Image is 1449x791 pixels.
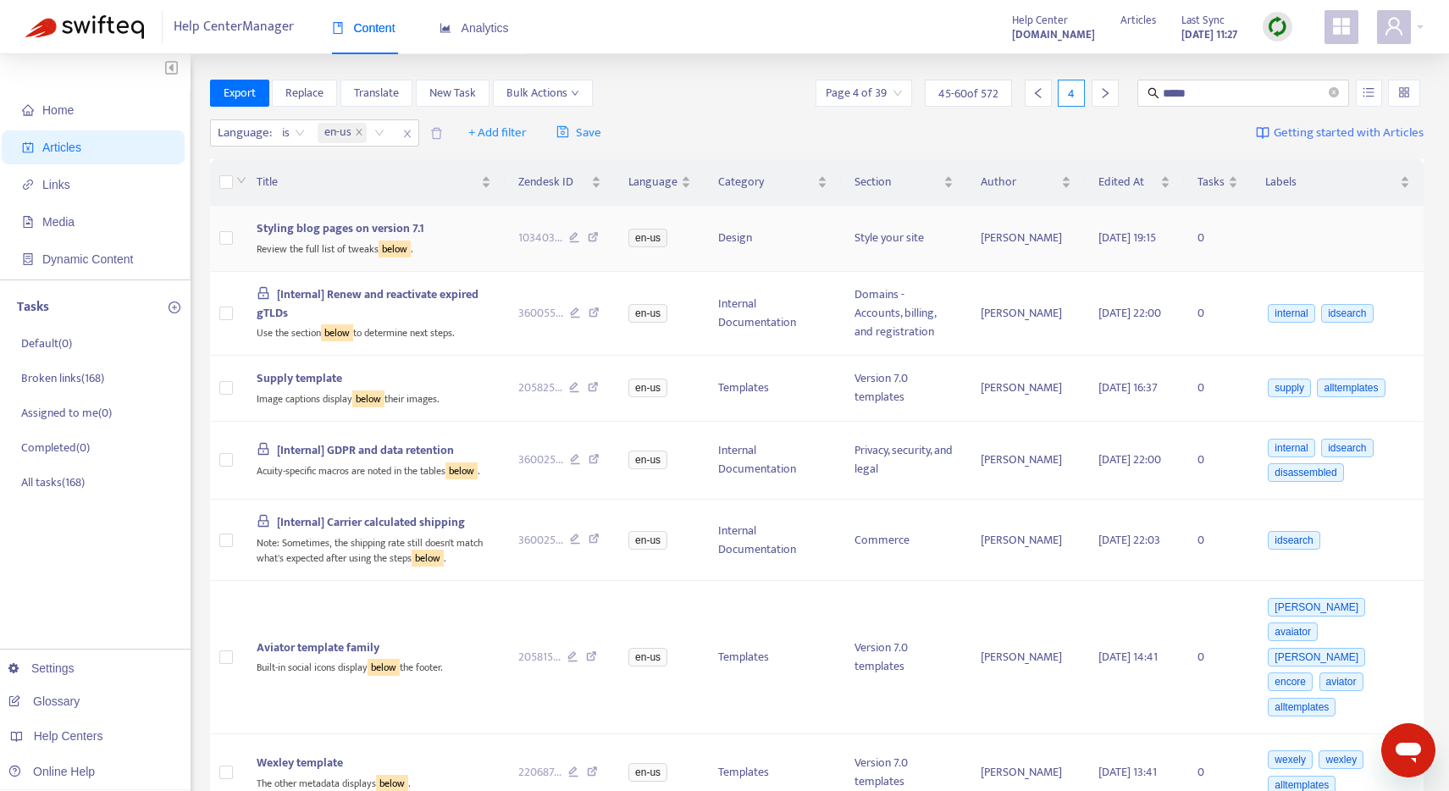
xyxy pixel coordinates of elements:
span: [DATE] 13:41 [1098,762,1157,782]
span: [PERSON_NAME] [1268,648,1365,667]
span: idsearch [1321,304,1373,323]
div: Review the full list of tweaks . [257,238,490,257]
span: area-chart [440,22,451,34]
span: idsearch [1268,531,1319,550]
span: Media [42,215,75,229]
td: 0 [1184,206,1252,272]
button: unordered-list [1356,80,1382,107]
span: Home [42,103,74,117]
td: Templates [705,581,841,734]
td: Domains - Accounts, billing, and registration [841,272,967,357]
span: search [1148,87,1159,99]
span: 220687 ... [518,763,561,782]
td: 0 [1184,500,1252,581]
sqkw: below [412,550,444,567]
span: plus-circle [169,301,180,313]
span: Replace [285,84,324,102]
span: [DATE] 19:15 [1098,228,1156,247]
td: [PERSON_NAME] [967,500,1085,581]
div: Image captions display their images. [257,388,490,407]
p: Completed ( 0 ) [21,439,90,456]
span: lock [257,286,270,300]
span: Links [42,178,70,191]
span: alltemplates [1317,379,1385,397]
span: Zendesk ID [518,173,589,191]
th: Title [243,159,504,206]
td: 0 [1184,581,1252,734]
span: en-us [628,451,667,469]
th: Category [705,159,841,206]
strong: [DOMAIN_NAME] [1012,25,1095,44]
a: Glossary [8,694,80,708]
button: Bulk Actionsdown [493,80,593,107]
span: 45 - 60 of 572 [938,85,998,102]
td: 0 [1184,422,1252,500]
td: Version 7.0 templates [841,581,967,734]
span: container [22,253,34,265]
span: internal [1268,304,1314,323]
span: Title [257,173,477,191]
span: supply [1268,379,1311,397]
span: Wexley template [257,753,343,772]
span: left [1032,87,1044,99]
span: en-us [318,123,367,143]
span: lock [257,442,270,456]
span: internal [1268,439,1314,457]
td: Version 7.0 templates [841,356,967,422]
span: appstore [1331,16,1352,36]
th: Author [967,159,1085,206]
span: [Internal] Carrier calculated shipping [277,512,465,532]
span: Help Centers [34,729,103,743]
span: Translate [354,84,399,102]
button: Replace [272,80,337,107]
span: Dynamic Content [42,252,133,266]
span: book [332,22,344,34]
td: Internal Documentation [705,422,841,500]
span: link [22,179,34,191]
span: Export [224,84,256,102]
span: Last Sync [1181,11,1225,30]
span: [DATE] 22:00 [1098,450,1161,469]
td: [PERSON_NAME] [967,581,1085,734]
span: [DATE] 16:37 [1098,378,1158,397]
p: Assigned to me ( 0 ) [21,404,112,422]
span: unordered-list [1363,86,1374,98]
p: Default ( 0 ) [21,335,72,352]
sqkw: below [368,659,400,676]
span: Help Center [1012,11,1068,30]
span: Bulk Actions [506,84,579,102]
span: encore [1268,672,1313,691]
span: Category [718,173,814,191]
th: Section [841,159,967,206]
span: en-us [324,123,351,143]
td: 0 [1184,272,1252,357]
span: down [571,89,579,97]
span: 205825 ... [518,379,562,397]
th: Language [615,159,705,206]
span: close [396,124,418,144]
span: Aviator template family [257,638,379,657]
td: Internal Documentation [705,272,841,357]
span: 360055 ... [518,304,563,323]
button: + Add filter [456,119,539,147]
span: Labels [1265,173,1396,191]
button: saveSave [544,119,614,147]
span: Author [981,173,1058,191]
span: Supply template [257,368,342,388]
sqkw: below [379,241,411,257]
span: Tasks [1197,173,1225,191]
span: Analytics [440,21,509,35]
td: [PERSON_NAME] [967,206,1085,272]
a: Online Help [8,765,95,778]
div: 4 [1058,80,1085,107]
span: en-us [628,531,667,550]
td: Design [705,206,841,272]
span: en-us [628,763,667,782]
a: Getting started with Articles [1256,119,1424,147]
span: avaiator [1268,622,1318,641]
span: [PERSON_NAME] [1268,598,1365,617]
td: Style your site [841,206,967,272]
span: Getting started with Articles [1274,124,1424,143]
th: Zendesk ID [505,159,616,206]
div: Acuity-specific macros are noted in the tables . [257,460,490,479]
